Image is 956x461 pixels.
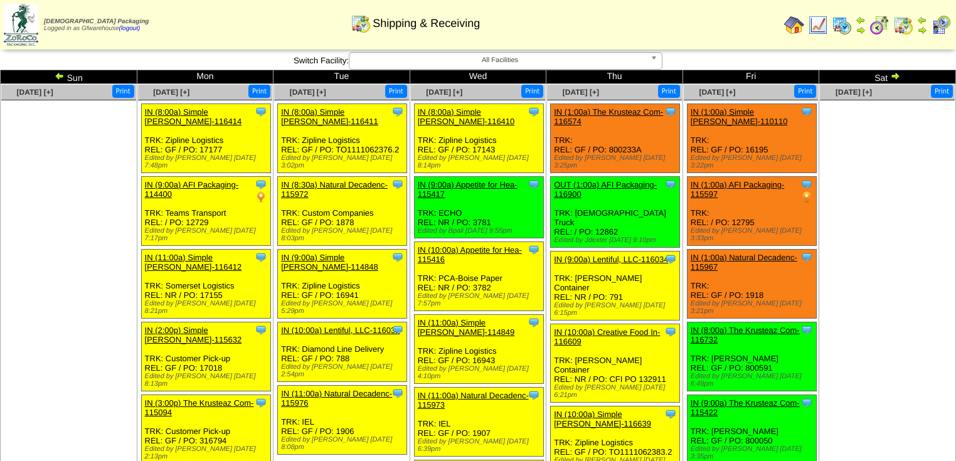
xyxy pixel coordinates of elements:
button: Print [521,85,543,98]
img: PO [800,191,813,203]
div: Edited by [PERSON_NAME] [DATE] 3:02pm [281,154,406,169]
div: TRK: Zipline Logistics REL: GF / PO: 16943 [414,315,543,384]
a: IN (11:00a) Simple [PERSON_NAME]-114849 [418,318,515,337]
a: IN (11:00a) Simple [PERSON_NAME]-116412 [145,253,242,272]
div: Edited by [PERSON_NAME] [DATE] 7:17pm [145,227,270,242]
div: TRK: REL: GF / PO: 800233A [551,104,680,173]
span: All Facilities [354,53,645,68]
div: TRK: Zipline Logistics REL: GF / PO: 17143 [414,104,543,173]
div: Edited by [PERSON_NAME] [DATE] 6:39pm [418,438,543,453]
div: Edited by [PERSON_NAME] [DATE] 8:03pm [281,227,406,242]
img: calendarblend.gif [869,15,890,35]
div: Edited by [PERSON_NAME] [DATE] 3:33pm [691,227,816,242]
span: Logged in as Gfwarehouse [44,18,149,32]
img: Tooltip [664,178,677,191]
img: Tooltip [255,324,267,336]
div: TRK: REL: GF / PO: 16195 [687,104,816,173]
a: IN (9:00a) Appetite for Hea-115417 [418,180,518,199]
img: zoroco-logo-small.webp [4,4,38,46]
img: arrowright.gif [917,25,927,35]
div: TRK: IEL REL: GF / PO: 1907 [414,388,543,457]
a: IN (11:00a) Natural Decadenc-115973 [418,391,529,410]
img: Tooltip [528,105,540,118]
div: Edited by [PERSON_NAME] [DATE] 5:29pm [281,300,406,315]
div: Edited by [PERSON_NAME] [DATE] 3:22pm [691,154,816,169]
img: Tooltip [255,105,267,118]
div: TRK: [PERSON_NAME] REL: GF / PO: 800591 [687,322,816,391]
a: IN (2:00p) Simple [PERSON_NAME]-115632 [145,326,242,344]
a: IN (3:00p) The Krusteaz Com-115094 [145,398,254,417]
img: calendarprod.gif [832,15,852,35]
td: Sat [819,70,956,84]
button: Print [112,85,134,98]
img: Tooltip [391,105,404,118]
td: Fri [682,70,819,84]
div: Edited by Jdexter [DATE] 9:10pm [554,236,679,244]
img: Tooltip [255,178,267,191]
td: Mon [137,70,274,84]
div: Edited by [PERSON_NAME] [DATE] 6:21pm [554,384,679,399]
td: Sun [1,70,137,84]
div: Edited by [PERSON_NAME] [DATE] 3:25pm [554,154,679,169]
img: arrowleft.gif [55,71,65,81]
button: Print [658,85,680,98]
span: Shipping & Receiving [373,17,480,30]
a: [DATE] [+] [563,88,599,97]
a: IN (9:00a) The Krusteaz Com-115422 [691,398,800,417]
a: [DATE] [+] [290,88,326,97]
td: Tue [274,70,410,84]
img: Tooltip [664,253,677,265]
a: [DATE] [+] [17,88,53,97]
div: TRK: [DEMOGRAPHIC_DATA] Truck REL: / PO: 12862 [551,177,680,248]
img: Tooltip [800,251,813,263]
a: IN (8:00a) Simple [PERSON_NAME]-116410 [418,107,515,126]
span: [DATE] [+] [426,88,462,97]
button: Print [794,85,816,98]
div: TRK: IEL REL: GF / PO: 1906 [278,386,407,455]
img: Tooltip [528,316,540,329]
a: IN (9:00a) Simple [PERSON_NAME]-114848 [281,253,378,272]
td: Wed [410,70,546,84]
a: [DATE] [+] [836,88,872,97]
a: OUT (1:00a) AFI Packaging-116900 [554,180,657,199]
div: Edited by [PERSON_NAME] [DATE] 8:14pm [418,154,543,169]
img: Tooltip [664,326,677,338]
div: Edited by [PERSON_NAME] [DATE] 2:13pm [145,445,270,460]
a: IN (1:00a) Simple [PERSON_NAME]-110110 [691,107,788,126]
img: Tooltip [255,251,267,263]
div: TRK: [PERSON_NAME] Container REL: NR / PO: CFI PO 132911 [551,324,680,403]
img: arrowright.gif [890,71,900,81]
div: Edited by [PERSON_NAME] [DATE] 6:15pm [554,302,679,317]
img: Tooltip [800,324,813,336]
a: (logout) [119,25,141,32]
div: TRK: [PERSON_NAME] Container REL: NR / PO: 791 [551,252,680,321]
img: Tooltip [255,396,267,409]
a: IN (8:00a) Simple [PERSON_NAME]-116414 [145,107,242,126]
div: Edited by [PERSON_NAME] [DATE] 8:13pm [145,373,270,388]
a: IN (10:00a) Simple [PERSON_NAME]-116639 [554,410,651,428]
a: IN (1:00a) AFI Packaging-115597 [691,180,785,199]
img: PO [255,191,267,203]
a: [DATE] [+] [153,88,189,97]
div: TRK: ECHO REL: NR / PO: 3781 [414,177,543,238]
img: Tooltip [800,396,813,409]
button: Print [931,85,953,98]
div: TRK: Diamond Line Delivery REL: GF / PO: 788 [278,322,407,382]
span: [DEMOGRAPHIC_DATA] Packaging [44,18,149,25]
img: line_graph.gif [808,15,828,35]
img: arrowleft.gif [917,15,927,25]
div: Edited by Bpali [DATE] 9:55pm [418,227,543,235]
img: Tooltip [664,105,677,118]
img: Tooltip [664,408,677,420]
img: Tooltip [391,178,404,191]
div: Edited by [PERSON_NAME] [DATE] 8:21pm [145,300,270,315]
img: arrowleft.gif [856,15,866,25]
div: TRK: REL: / PO: 12795 [687,177,816,246]
img: Tooltip [800,178,813,191]
img: Tooltip [391,251,404,263]
a: IN (8:00a) Simple [PERSON_NAME]-116411 [281,107,378,126]
img: arrowright.gif [856,25,866,35]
